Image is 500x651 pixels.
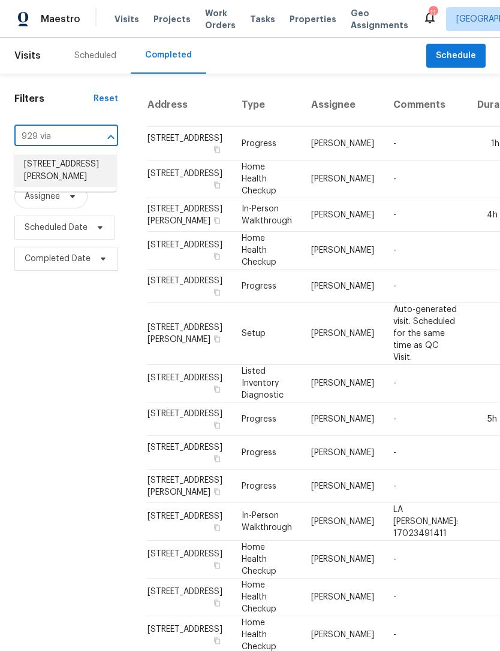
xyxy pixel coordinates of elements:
td: [PERSON_NAME] [302,161,384,198]
td: [STREET_ADDRESS][PERSON_NAME] [147,198,232,232]
span: Work Orders [205,7,236,31]
th: Assignee [302,83,384,127]
button: Copy Address [212,251,222,262]
td: - [384,579,468,616]
th: Comments [384,83,468,127]
button: Copy Address [212,334,222,344]
span: Geo Assignments [351,7,408,31]
span: Completed Date [25,253,91,265]
td: - [384,270,468,303]
span: Visits [14,43,41,69]
th: Address [147,83,232,127]
button: Copy Address [212,453,222,464]
button: Copy Address [212,384,222,395]
td: [PERSON_NAME] [302,470,384,503]
td: Auto-generated visit. Scheduled for the same time as QC Visit. [384,303,468,365]
button: Copy Address [212,144,222,155]
td: In-Person Walkthrough [232,198,302,232]
td: - [384,470,468,503]
div: 11 [429,7,437,19]
th: Type [232,83,302,127]
td: Progress [232,402,302,436]
div: Reset [94,93,118,105]
td: - [384,198,468,232]
td: Listed Inventory Diagnostic [232,365,302,402]
td: Home Health Checkup [232,232,302,270]
button: Copy Address [212,598,222,608]
span: Schedule [436,49,476,63]
td: - [384,402,468,436]
td: [STREET_ADDRESS] [147,402,232,436]
td: [STREET_ADDRESS] [147,541,232,579]
td: Progress [232,270,302,303]
td: - [384,365,468,402]
span: Properties [290,13,336,25]
td: [PERSON_NAME] [302,365,384,402]
td: Progress [232,436,302,470]
div: Completed [145,49,192,61]
td: LA [PERSON_NAME]: 17023491411 [384,503,468,541]
td: - [384,436,468,470]
button: Copy Address [212,420,222,431]
td: [STREET_ADDRESS] [147,270,232,303]
td: Home Health Checkup [232,541,302,579]
td: [PERSON_NAME] [302,232,384,270]
td: - [384,127,468,161]
td: - [384,232,468,270]
td: [STREET_ADDRESS] [147,579,232,616]
td: [STREET_ADDRESS] [147,436,232,470]
button: Copy Address [212,522,222,533]
button: Copy Address [212,215,222,226]
button: Copy Address [212,560,222,571]
td: [PERSON_NAME] [302,436,384,470]
td: [PERSON_NAME] [302,541,384,579]
button: Copy Address [212,486,222,497]
td: - [384,541,468,579]
input: Search for an address... [14,128,85,146]
td: [PERSON_NAME] [302,270,384,303]
td: Home Health Checkup [232,161,302,198]
td: [PERSON_NAME] [302,402,384,436]
button: Copy Address [212,287,222,298]
td: [STREET_ADDRESS] [147,365,232,402]
button: Schedule [426,44,486,68]
span: Scheduled Date [25,222,88,234]
div: Scheduled [74,50,116,62]
td: Home Health Checkup [232,579,302,616]
span: Projects [153,13,191,25]
span: Maestro [41,13,80,25]
span: Tasks [250,15,275,23]
td: [STREET_ADDRESS] [147,161,232,198]
td: [PERSON_NAME] [302,127,384,161]
td: [STREET_ADDRESS] [147,127,232,161]
td: [STREET_ADDRESS][PERSON_NAME] [147,303,232,365]
span: Visits [115,13,139,25]
td: - [384,161,468,198]
td: [PERSON_NAME] [302,198,384,232]
button: Copy Address [212,635,222,646]
td: [PERSON_NAME] [302,303,384,365]
h1: Filters [14,93,94,105]
td: [PERSON_NAME] [302,579,384,616]
td: [STREET_ADDRESS] [147,503,232,541]
td: Progress [232,127,302,161]
button: Copy Address [212,180,222,190]
button: Close [103,129,119,146]
td: [PERSON_NAME] [302,503,384,541]
td: [STREET_ADDRESS] [147,232,232,270]
td: Setup [232,303,302,365]
td: Progress [232,470,302,503]
td: [STREET_ADDRESS][PERSON_NAME] [147,470,232,503]
td: In-Person Walkthrough [232,503,302,541]
li: [STREET_ADDRESS][PERSON_NAME] [14,155,116,187]
span: Assignee [25,190,60,202]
